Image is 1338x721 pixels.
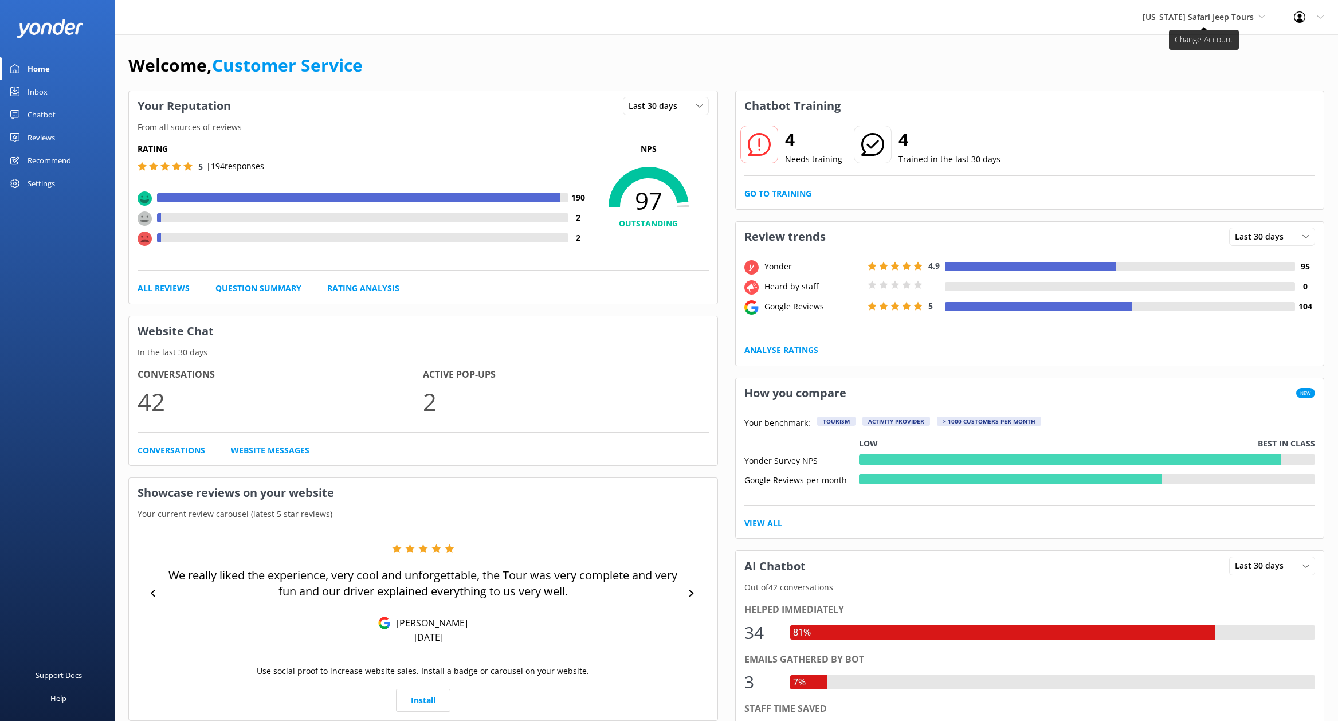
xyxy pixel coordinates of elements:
div: Activity Provider [862,417,930,426]
div: Emails gathered by bot [744,652,1316,667]
a: Analyse Ratings [744,344,818,356]
p: From all sources of reviews [129,121,717,134]
a: Go to Training [744,187,811,200]
p: In the last 30 days [129,346,717,359]
div: Google Reviews per month [744,474,859,484]
h1: Welcome, [128,52,363,79]
h4: 0 [1295,280,1315,293]
span: 97 [588,186,709,215]
div: 34 [744,619,779,646]
h3: Website Chat [129,316,717,346]
p: Out of 42 conversations [736,581,1324,594]
h3: How you compare [736,378,855,408]
a: View All [744,517,782,530]
p: 2 [423,382,708,421]
div: > 1000 customers per month [937,417,1041,426]
p: Best in class [1258,437,1315,450]
p: | 194 responses [206,160,264,173]
p: 42 [138,382,423,421]
h5: Rating [138,143,588,155]
a: Question Summary [215,282,301,295]
p: [PERSON_NAME] [391,617,468,629]
span: Last 30 days [1235,230,1290,243]
div: 81% [790,625,814,640]
a: All Reviews [138,282,190,295]
a: Customer Service [212,53,363,77]
p: Use social proof to increase website sales. Install a badge or carousel on your website. [257,665,589,677]
span: Last 30 days [1235,559,1290,572]
h4: Active Pop-ups [423,367,708,382]
p: Your current review carousel (latest 5 star reviews) [129,508,717,520]
h3: Your Reputation [129,91,240,121]
h4: 190 [568,191,588,204]
div: Home [28,57,50,80]
div: Yonder [762,260,865,273]
span: New [1296,388,1315,398]
h3: Review trends [736,222,834,252]
p: [DATE] [414,631,443,644]
h2: 4 [785,126,842,153]
img: Google Reviews [378,617,391,629]
p: Low [859,437,878,450]
h3: Showcase reviews on your website [129,478,717,508]
div: Reviews [28,126,55,149]
span: 5 [198,161,203,172]
a: Rating Analysis [327,282,399,295]
p: Your benchmark: [744,417,810,430]
div: Yonder Survey NPS [744,454,859,465]
h3: AI Chatbot [736,551,814,581]
div: Recommend [28,149,71,172]
h4: 95 [1295,260,1315,273]
span: 5 [928,300,933,311]
h4: 2 [568,211,588,224]
span: Last 30 days [629,100,684,112]
h4: Conversations [138,367,423,382]
h4: 104 [1295,300,1315,313]
p: Trained in the last 30 days [898,153,1000,166]
img: yonder-white-logo.png [17,19,83,38]
div: Helped immediately [744,602,1316,617]
h4: OUTSTANDING [588,217,709,230]
span: [US_STATE] Safari Jeep Tours [1143,11,1254,22]
p: Needs training [785,153,842,166]
div: Chatbot [28,103,56,126]
p: We really liked the experience, very cool and unforgettable, the Tour was very complete and very ... [166,567,680,599]
h4: 2 [568,232,588,244]
div: Staff time saved [744,702,1316,716]
h2: 4 [898,126,1000,153]
div: 7% [790,675,809,690]
p: NPS [588,143,709,155]
a: Website Messages [231,444,309,457]
div: Settings [28,172,55,195]
div: Heard by staff [762,280,865,293]
div: Tourism [817,417,856,426]
span: 4.9 [928,260,940,271]
div: Google Reviews [762,300,865,313]
h3: Chatbot Training [736,91,849,121]
div: Inbox [28,80,48,103]
div: 3 [744,668,779,696]
a: Install [396,689,450,712]
div: Help [50,687,66,710]
a: Conversations [138,444,205,457]
div: Support Docs [36,664,82,687]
